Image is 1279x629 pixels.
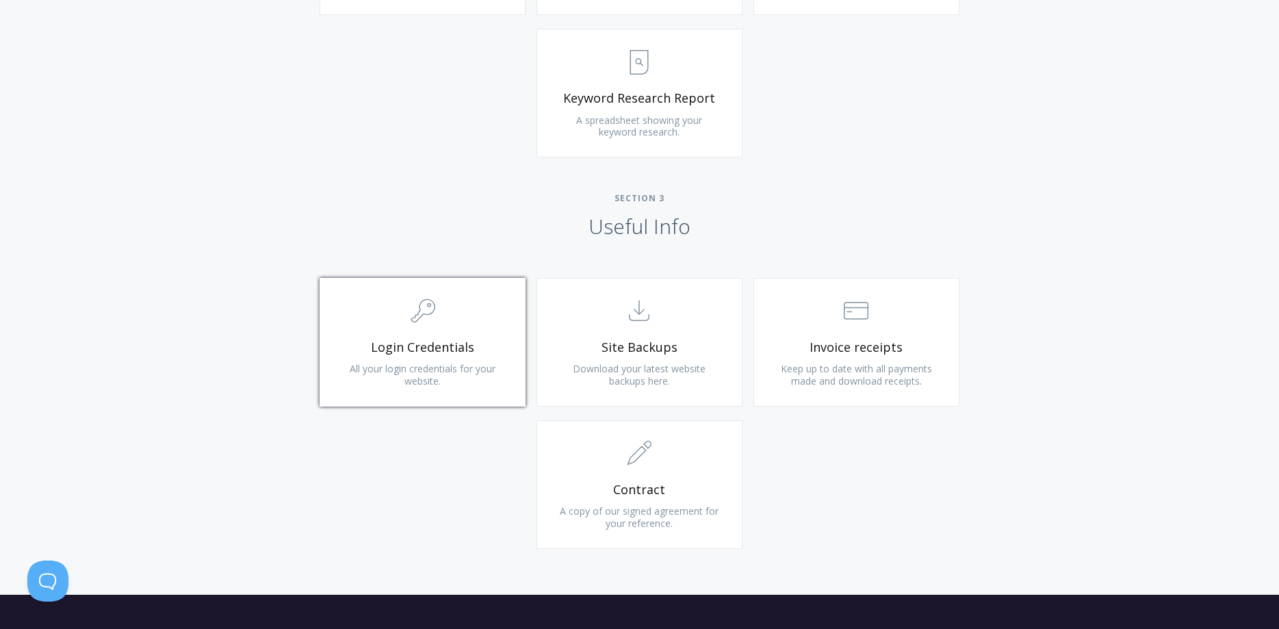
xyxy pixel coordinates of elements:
a: Contract A copy of our signed agreement for your reference. [537,420,742,549]
a: Keyword Research Report A spreadsheet showing your keyword research. [537,29,742,157]
a: Invoice receipts Keep up to date with all payments made and download receipts. [753,278,959,407]
span: Invoice receipts [775,339,938,355]
span: Login Credentials [341,339,504,355]
span: Keep up to date with all payments made and download receipts. [781,362,932,387]
span: A copy of our signed agreement for your reference. [560,504,719,530]
span: All your login credentials for your website. [350,362,495,387]
span: A spreadsheet showing your keyword research. [576,114,702,139]
span: Download your latest website backups here. [573,362,706,387]
a: Site Backups Download your latest website backups here. [537,278,742,407]
span: Contract [558,482,721,498]
span: Keyword Research Report [558,90,721,106]
iframe: Toggle Customer Support [27,561,68,602]
span: Site Backups [558,339,721,355]
a: Login Credentials All your login credentials for your website. [320,278,526,407]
